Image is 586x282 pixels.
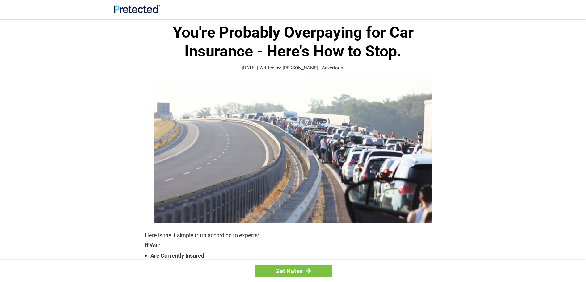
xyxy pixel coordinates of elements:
strong: Are Currently Insured [150,251,441,260]
strong: If You: [145,243,441,248]
h1: You're Probably Overpaying for Car Insurance - Here's How to Stop. [145,23,441,61]
a: Get Rates [255,265,332,277]
p: [DATE] | Written by: [PERSON_NAME] | Advertorial [145,64,441,72]
img: Site Logo [114,5,160,13]
a: Site Logo [114,9,160,15]
p: Here is the 1 simple truth according to experts: [145,231,441,240]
